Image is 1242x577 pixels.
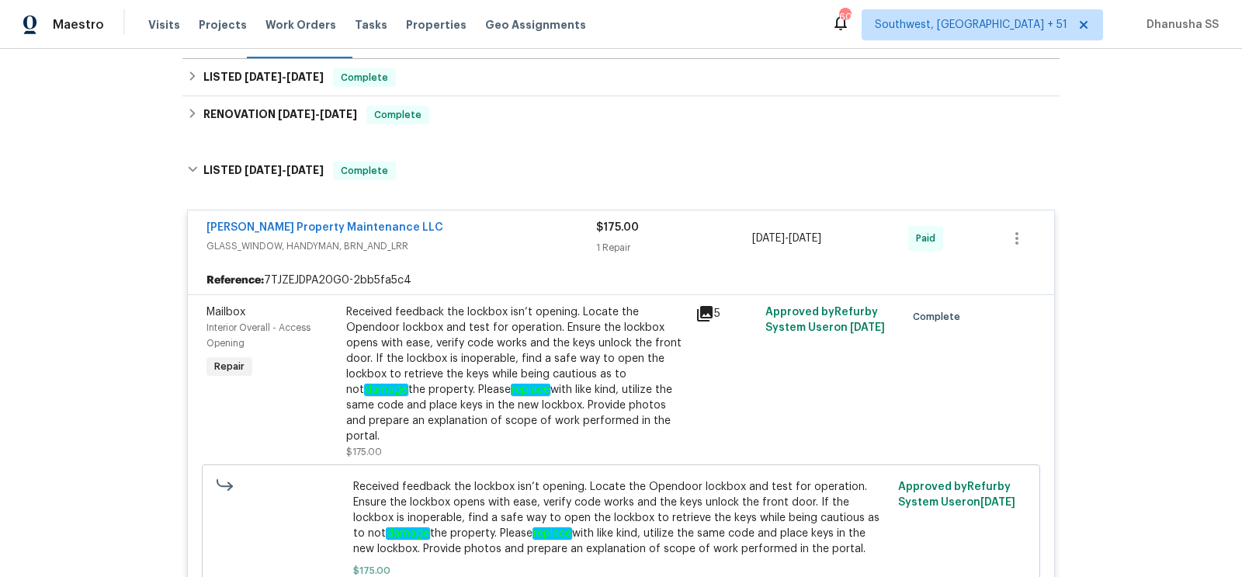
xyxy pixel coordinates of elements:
span: Dhanusha SS [1140,17,1219,33]
div: LISTED [DATE]-[DATE]Complete [182,146,1060,196]
em: replace [533,527,572,540]
a: [PERSON_NAME] Property Maintenance LLC [206,222,443,233]
span: [DATE] [278,109,315,120]
span: Maestro [53,17,104,33]
div: Received feedback the lockbox isn’t opening. Locate the Opendoor lockbox and test for operation. ... [346,304,686,444]
span: Properties [406,17,467,33]
span: Visits [148,17,180,33]
span: - [245,71,324,82]
span: Tasks [355,19,387,30]
div: 5 [696,304,756,323]
span: [DATE] [850,322,885,333]
span: Southwest, [GEOGRAPHIC_DATA] + 51 [875,17,1067,33]
h6: RENOVATION [203,106,357,124]
span: [DATE] [752,233,785,244]
span: Projects [199,17,247,33]
span: [DATE] [245,71,282,82]
span: Complete [368,107,428,123]
div: 7TJZEJDPA20G0-2bb5fa5c4 [188,266,1054,294]
span: [DATE] [286,71,324,82]
span: Complete [913,309,966,325]
span: - [245,165,324,176]
span: - [278,109,357,120]
div: LISTED [DATE]-[DATE]Complete [182,59,1060,96]
h6: LISTED [203,68,324,87]
div: RENOVATION [DATE]-[DATE]Complete [182,96,1060,134]
span: - [752,231,821,246]
span: Complete [335,70,394,85]
span: Repair [208,359,251,374]
em: damage [364,384,408,396]
em: replace [511,384,550,396]
h6: LISTED [203,162,324,180]
em: damage [386,527,430,540]
span: Mailbox [206,307,245,318]
span: [DATE] [286,165,324,176]
span: $175.00 [596,222,639,233]
span: [DATE] [789,233,821,244]
div: 608 [839,9,850,25]
span: [DATE] [245,165,282,176]
span: [DATE] [980,497,1015,508]
span: GLASS_WINDOW, HANDYMAN, BRN_AND_LRR [206,238,596,254]
span: Received feedback the lockbox isn’t opening. Locate the Opendoor lockbox and test for operation. ... [353,479,890,557]
span: Work Orders [265,17,336,33]
span: Interior Overall - Access Opening [206,323,310,348]
span: Paid [916,231,942,246]
span: Approved by Refurby System User on [898,481,1015,508]
span: Approved by Refurby System User on [765,307,885,333]
span: $175.00 [346,447,382,457]
span: Complete [335,163,394,179]
b: Reference: [206,273,264,288]
span: [DATE] [320,109,357,120]
div: 1 Repair [596,240,752,255]
span: Geo Assignments [485,17,586,33]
